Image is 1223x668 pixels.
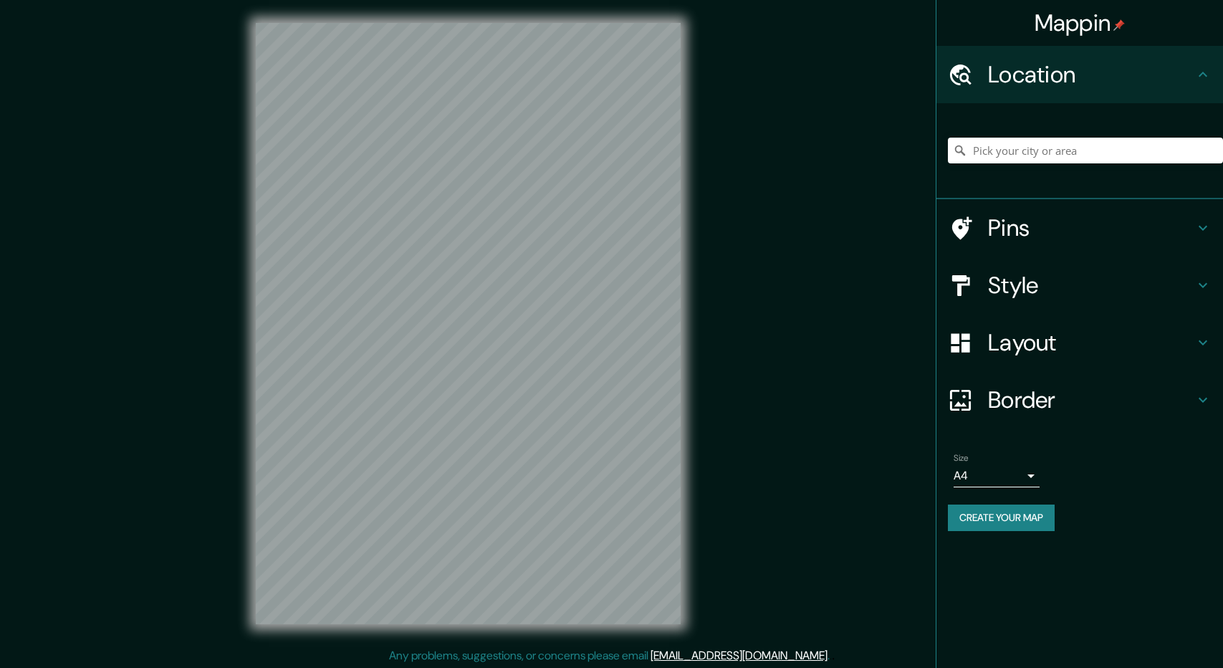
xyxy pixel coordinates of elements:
[936,371,1223,429] div: Border
[389,647,830,664] p: Any problems, suggestions, or concerns please email .
[256,23,681,624] canvas: Map
[954,452,969,464] label: Size
[954,464,1040,487] div: A4
[948,138,1223,163] input: Pick your city or area
[988,214,1194,242] h4: Pins
[651,648,828,663] a: [EMAIL_ADDRESS][DOMAIN_NAME]
[936,314,1223,371] div: Layout
[988,60,1194,89] h4: Location
[936,257,1223,314] div: Style
[948,505,1055,531] button: Create your map
[988,386,1194,414] h4: Border
[1113,19,1125,31] img: pin-icon.png
[832,647,835,664] div: .
[936,46,1223,103] div: Location
[988,328,1194,357] h4: Layout
[936,199,1223,257] div: Pins
[1035,9,1126,37] h4: Mappin
[988,271,1194,300] h4: Style
[830,647,832,664] div: .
